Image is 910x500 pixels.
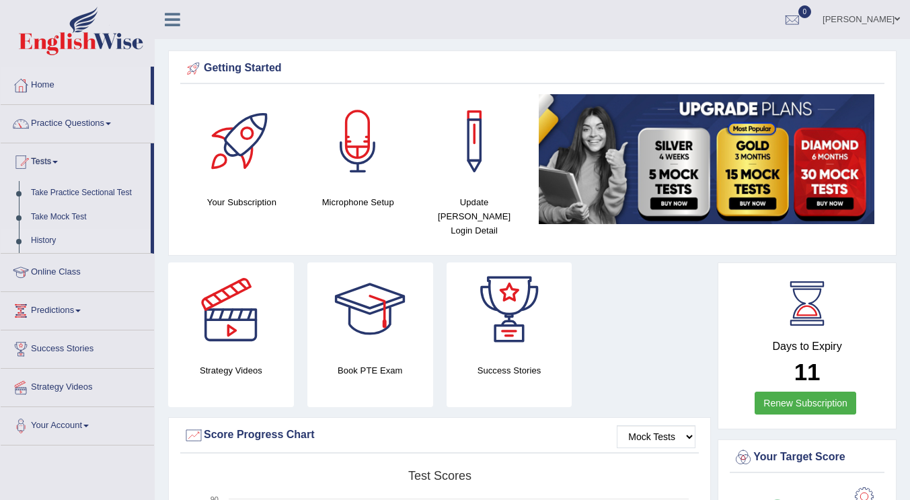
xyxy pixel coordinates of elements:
h4: Success Stories [447,363,572,378]
a: Practice Questions [1,105,154,139]
a: Take Practice Sectional Test [25,181,151,205]
a: Success Stories [1,330,154,364]
h4: Strategy Videos [168,363,294,378]
a: Tests [1,143,151,177]
a: Home [1,67,151,100]
a: Strategy Videos [1,369,154,402]
a: Renew Subscription [755,392,856,415]
h4: Update [PERSON_NAME] Login Detail [423,195,526,238]
h4: Your Subscription [190,195,293,209]
div: Your Target Score [733,448,881,468]
a: History [25,229,151,253]
a: Predictions [1,292,154,326]
a: Take Mock Test [25,205,151,229]
tspan: Test scores [408,469,471,483]
h4: Microphone Setup [307,195,410,209]
span: 0 [798,5,812,18]
h4: Days to Expiry [733,341,881,353]
a: Online Class [1,254,154,287]
a: Your Account [1,407,154,441]
div: Getting Started [184,59,881,79]
b: 11 [794,359,821,385]
img: small5.jpg [539,94,874,224]
div: Score Progress Chart [184,425,695,445]
h4: Book PTE Exam [307,363,433,378]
